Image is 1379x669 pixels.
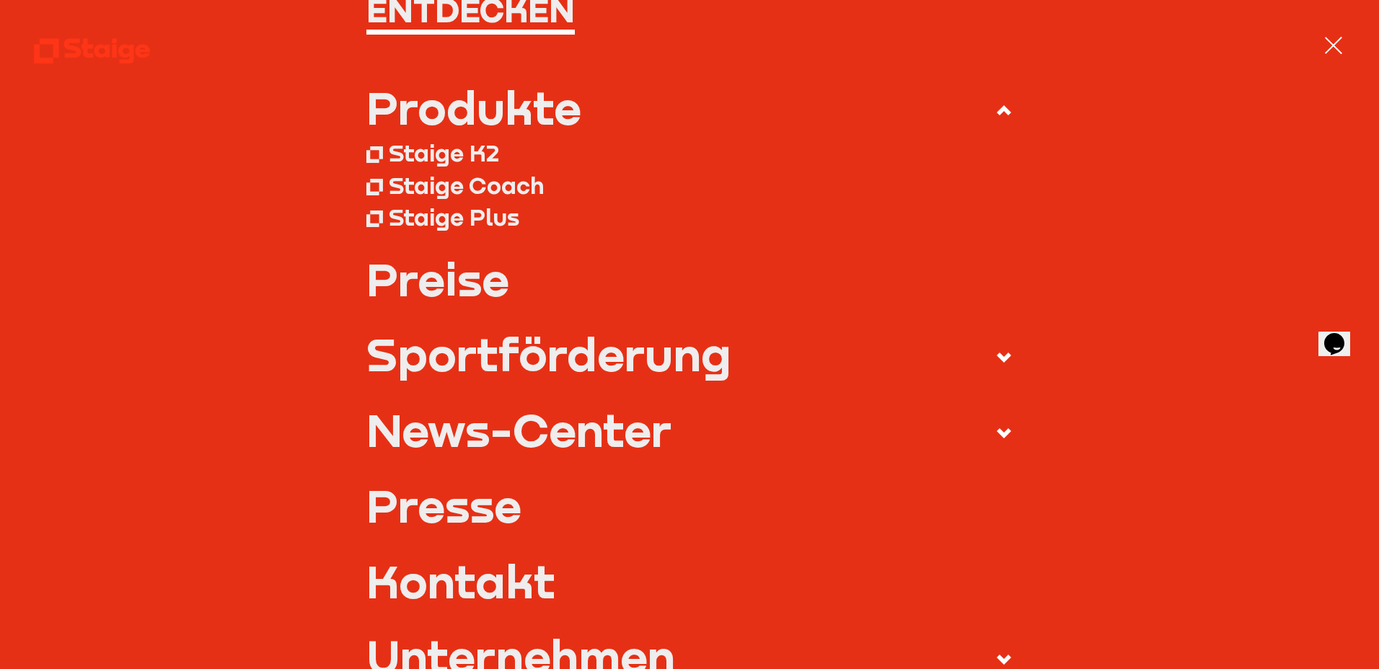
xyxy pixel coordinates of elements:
[366,407,671,452] div: News-Center
[389,203,519,231] div: Staige Plus
[389,138,499,167] div: Staige K2
[366,331,731,376] div: Sportförderung
[366,201,1013,233] a: Staige Plus
[366,256,1013,301] a: Preise
[366,84,581,130] div: Produkte
[389,171,544,199] div: Staige Coach
[1318,313,1365,356] iframe: chat widget
[366,169,1013,200] a: Staige Coach
[366,482,1013,528] a: Presse
[366,137,1013,169] a: Staige K2
[366,558,1013,603] a: Kontakt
